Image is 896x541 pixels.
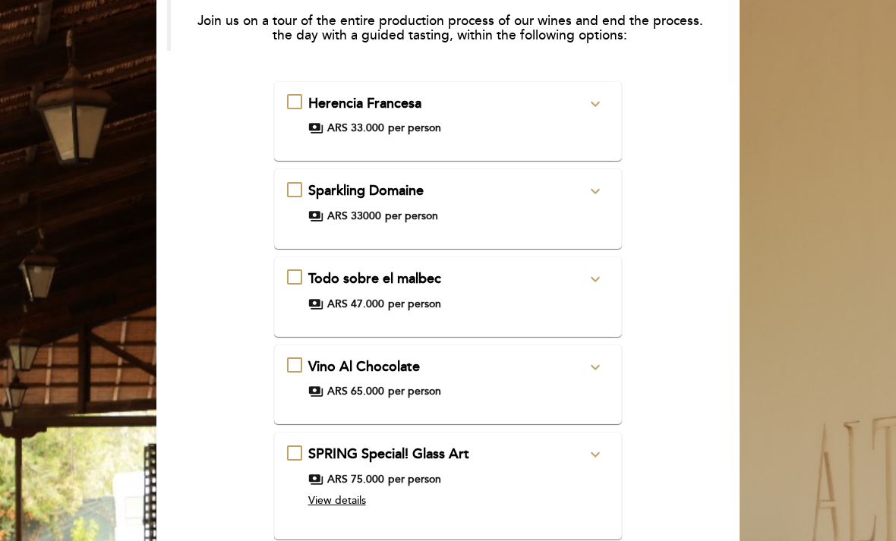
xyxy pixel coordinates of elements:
[388,472,441,487] span: per person
[327,297,384,312] span: ARS 47.000
[582,94,609,114] button: expand_more
[308,358,420,375] span: Vino Al Chocolate
[582,269,609,289] button: expand_more
[308,270,441,287] span: Todo sobre el malbec
[327,472,384,487] span: ARS 75.000
[308,445,469,462] span: SPRING Special! Glass Art
[308,121,323,136] span: payments
[586,445,604,464] i: expand_more
[388,121,441,136] span: per person
[308,182,424,199] span: Sparkling Domaine
[308,472,323,487] span: payments
[327,121,384,136] span: ARS 33.000
[308,297,323,312] span: payments
[308,95,421,112] span: Herencia Francesa
[327,209,381,224] span: ARS 33000
[586,358,604,376] i: expand_more
[586,270,604,288] i: expand_more
[582,445,609,464] button: expand_more
[586,182,604,200] i: expand_more
[287,445,610,514] md-checkbox: SPRING Special! Glass Art expand_more This experience combines wine appreciation with artistic cr...
[385,209,438,224] span: per person
[388,384,441,399] span: per person
[287,181,610,224] md-checkbox: Sparkling Domaine expand_more The person who discovered this drink claimed to be "drinking stars....
[586,95,604,113] i: expand_more
[327,384,384,399] span: ARS 65.000
[287,357,610,400] md-checkbox: Vino Al Chocolate expand_more El maridaje es una forma excelente de explorar similitudes y difere...
[582,357,609,377] button: expand_more
[308,494,366,507] span: View details
[582,181,609,201] button: expand_more
[308,384,323,399] span: payments
[388,297,441,312] span: per person
[287,94,610,137] md-checkbox: Herencia Francesa expand_more Fusion of our origins with Argentine identity. An approach to blend...
[287,269,610,312] md-checkbox: Todo sobre el malbec expand_more Whoever comes to Mendoza and doesn’t try Malbec — what did they ...
[308,209,323,224] span: payments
